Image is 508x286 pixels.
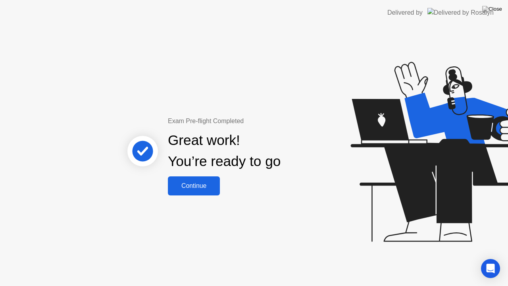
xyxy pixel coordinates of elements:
div: Exam Pre-flight Completed [168,116,332,126]
div: Great work! You’re ready to go [168,130,281,172]
img: Delivered by Rosalyn [427,8,494,17]
img: Close [482,6,502,12]
div: Open Intercom Messenger [481,259,500,278]
div: Delivered by [387,8,423,17]
button: Continue [168,176,220,195]
div: Continue [170,182,217,189]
